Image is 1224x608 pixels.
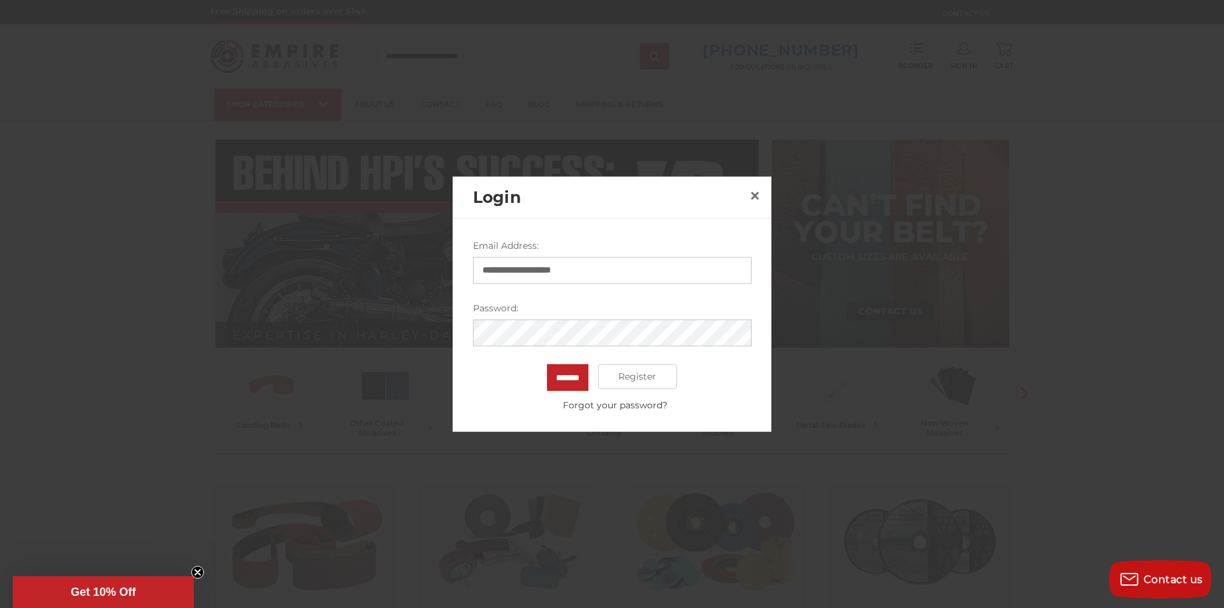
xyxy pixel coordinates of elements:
button: Contact us [1109,560,1211,598]
div: Get 10% OffClose teaser [13,576,194,608]
h2: Login [473,185,745,209]
a: Forgot your password? [479,398,751,412]
a: Register [598,364,678,389]
span: × [749,183,761,208]
span: Get 10% Off [71,586,136,598]
label: Password: [473,301,752,315]
label: Email Address: [473,239,752,252]
a: Close [745,186,765,206]
button: Close teaser [191,566,204,579]
span: Contact us [1144,574,1203,586]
